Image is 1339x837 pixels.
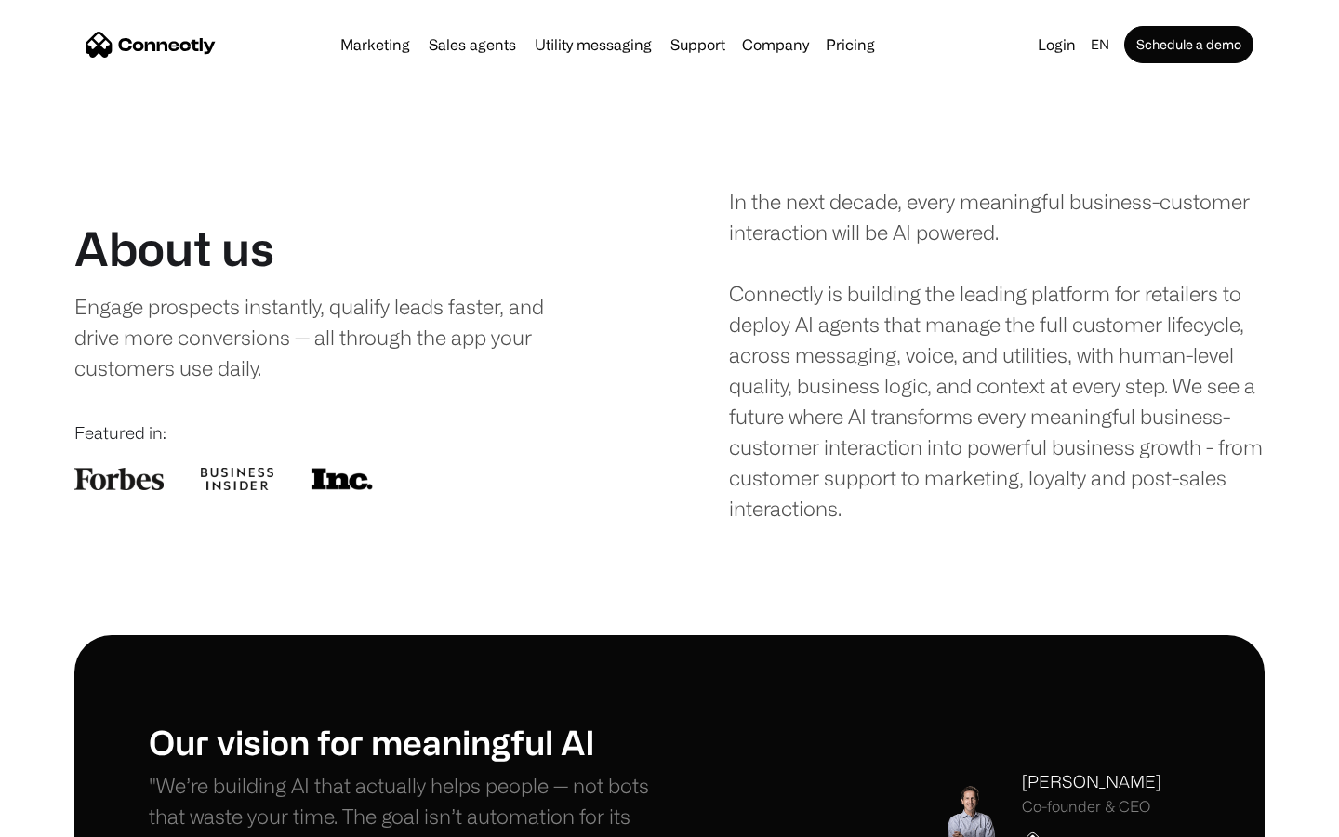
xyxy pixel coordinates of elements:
a: Login [1030,32,1083,58]
a: Support [663,37,733,52]
div: Company [742,32,809,58]
h1: Our vision for meaningful AI [149,722,669,762]
a: Sales agents [421,37,524,52]
aside: Language selected: English [19,803,112,830]
div: Featured in: [74,420,610,445]
ul: Language list [37,804,112,830]
a: Utility messaging [527,37,659,52]
div: en [1091,32,1109,58]
a: Marketing [333,37,418,52]
div: In the next decade, every meaningful business-customer interaction will be AI powered. Connectly ... [729,186,1265,524]
div: Engage prospects instantly, qualify leads faster, and drive more conversions — all through the ap... [74,291,583,383]
a: Pricing [818,37,882,52]
a: Schedule a demo [1124,26,1253,63]
h1: About us [74,220,274,276]
div: [PERSON_NAME] [1022,769,1161,794]
div: Co-founder & CEO [1022,798,1161,816]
